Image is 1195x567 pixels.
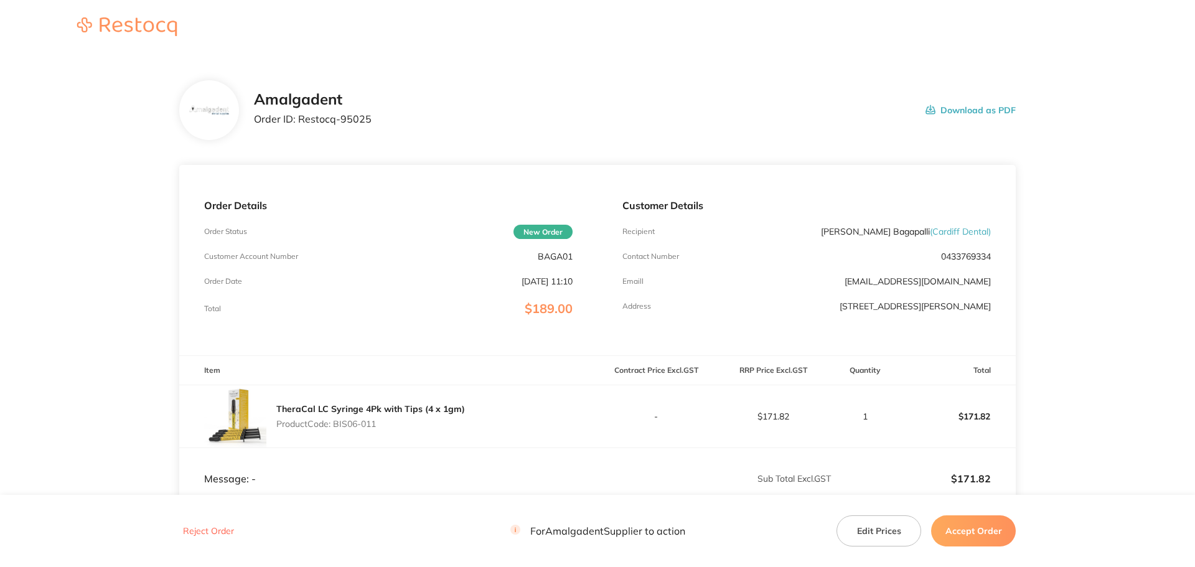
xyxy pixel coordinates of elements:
img: OWNoZzRsMA [204,385,266,448]
p: Order Details [204,200,573,211]
button: Accept Order [931,515,1016,546]
p: Sub Total Excl. GST [598,474,831,484]
span: ( Cardiff Dental ) [930,226,991,237]
p: Order Date [204,277,242,286]
th: Contract Price Excl. GST [597,356,715,385]
p: Contact Number [622,252,679,261]
p: - [598,411,714,421]
td: Message: - [179,448,597,485]
th: Total [899,356,1016,385]
p: Order Status [204,227,247,236]
p: [PERSON_NAME] Bagapalli [821,227,991,237]
th: Quantity [832,356,899,385]
p: Order ID: Restocq- 95025 [254,113,372,124]
p: [STREET_ADDRESS][PERSON_NAME] [840,301,991,311]
p: BAGA01 [538,251,573,261]
p: [DATE] 11:10 [522,276,573,286]
p: $171.82 [899,401,1015,431]
p: Recipient [622,227,655,236]
p: Customer Details [622,200,991,211]
h2: Amalgadent [254,91,372,108]
p: 1 [832,411,898,421]
a: TheraCal LC Syringe 4Pk with Tips (4 x 1gm) [276,403,465,415]
p: Emaill [622,277,644,286]
p: Total [204,304,221,313]
th: Item [179,356,597,385]
a: [EMAIL_ADDRESS][DOMAIN_NAME] [845,276,991,287]
a: Restocq logo [65,17,189,38]
p: Product Code: BIS06-011 [276,419,465,429]
p: $171.82 [715,411,831,421]
p: $171.82 [832,473,991,484]
th: RRP Price Excl. GST [715,356,832,385]
img: Restocq logo [65,17,189,36]
button: Download as PDF [926,91,1016,129]
button: Edit Prices [836,515,921,546]
p: 0433769334 [941,251,991,261]
img: b285Ymlzag [189,105,229,116]
button: Reject Order [179,526,238,537]
span: New Order [513,225,573,239]
p: Customer Account Number [204,252,298,261]
span: $189.00 [525,301,573,316]
p: For Amalgadent Supplier to action [510,525,685,537]
p: Address [622,302,651,311]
